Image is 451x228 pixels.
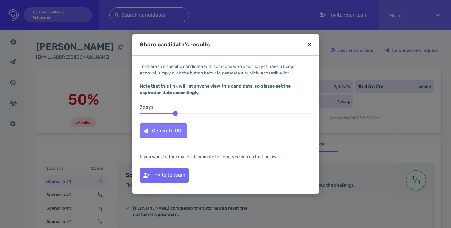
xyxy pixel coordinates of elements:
[140,168,188,182] div: Invite to team
[140,83,291,95] b: Note that this link will let anyone view this candidate, so please set the expiration date accord...
[140,168,189,183] button: Invite to team
[140,42,210,47] div: Share candidate's results
[140,154,311,160] div: If you would rather invite a teammate to Loop, you can do that below.
[140,103,311,111] div: 7 day s
[140,63,311,96] div: To share this specific candidate with someone who does not yet have a Loop account, simply click ...
[140,123,187,138] button: Generate URL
